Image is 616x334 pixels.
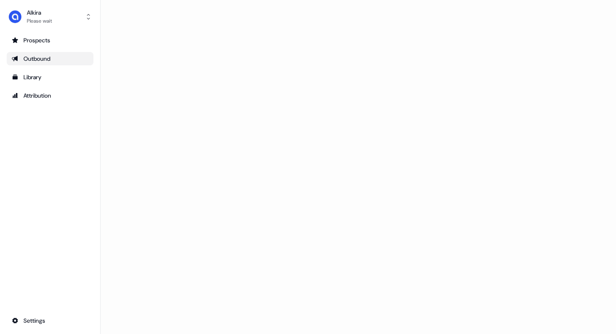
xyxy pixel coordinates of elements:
button: AlkiraPlease wait [7,7,93,27]
a: Go to integrations [7,314,93,327]
div: Settings [12,316,88,325]
div: Prospects [12,36,88,44]
a: Go to templates [7,70,93,84]
div: Please wait [27,17,52,25]
div: Alkira [27,8,52,17]
a: Go to prospects [7,34,93,47]
a: Go to outbound experience [7,52,93,65]
div: Outbound [12,54,88,63]
a: Go to attribution [7,89,93,102]
div: Attribution [12,91,88,100]
div: Library [12,73,88,81]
